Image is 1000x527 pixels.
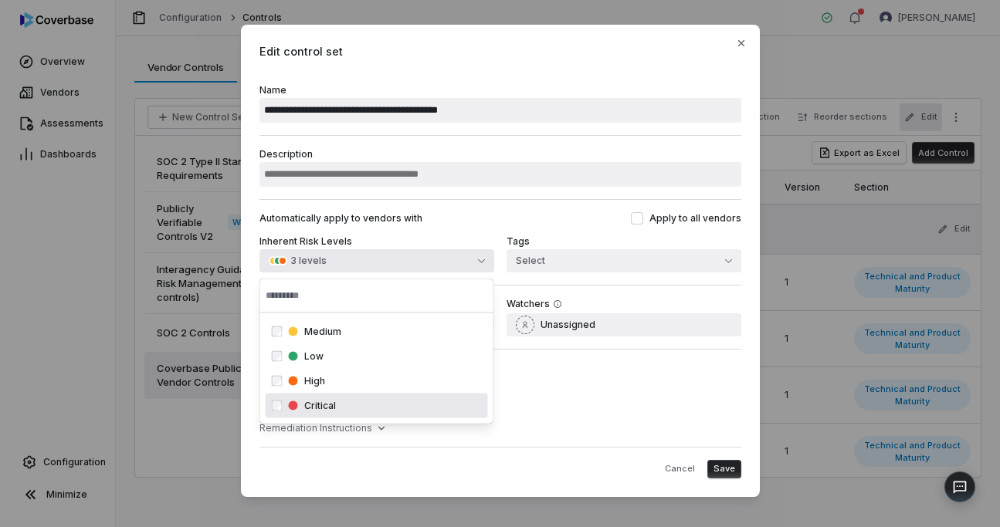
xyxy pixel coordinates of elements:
[259,235,352,247] label: Inherent Risk Levels
[304,400,336,412] span: Critical
[631,212,741,225] label: Apply to all vendors
[507,249,741,272] button: Select
[541,319,595,331] span: Unassigned
[304,375,325,387] span: High
[304,326,341,338] span: Medium
[290,255,327,267] span: 3 levels
[259,98,741,123] input: Name
[631,212,643,225] button: Apply to all vendors
[259,422,372,434] span: Remediation Instructions
[259,362,741,374] label: Enable web search
[507,235,530,247] label: Tags
[259,148,741,187] label: Description
[259,162,741,187] input: Description
[659,460,701,478] button: Cancel
[259,212,422,225] h3: Automatically apply to vendors with
[259,43,741,59] span: Edit control set
[259,313,494,424] div: Suggestions
[507,298,550,310] label: Watchers
[707,460,741,478] button: Save
[714,463,735,475] span: Save
[259,84,741,123] label: Name
[304,350,324,363] span: Low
